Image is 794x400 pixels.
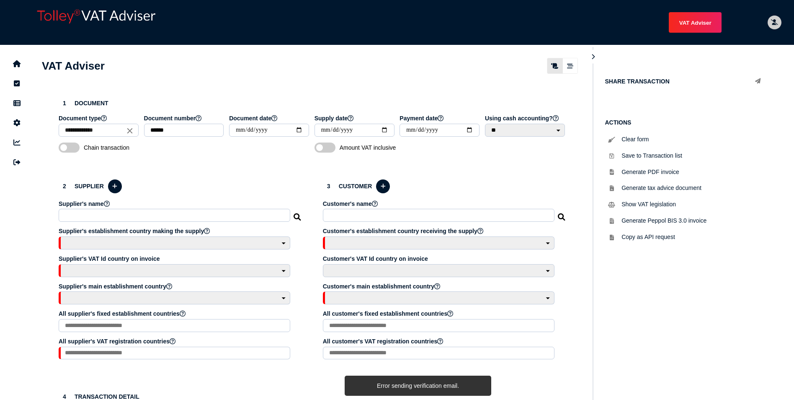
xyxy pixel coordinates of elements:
label: Using cash accounting? [485,115,566,122]
h3: Supplier [59,178,302,195]
i: Email needs to be verified [771,20,778,25]
label: Customer's VAT Id country on invoice [323,255,556,262]
button: Shows a dropdown of VAT Advisor options [669,12,722,33]
h1: Share transaction [605,78,670,85]
label: Supplier's VAT Id country on invoice [59,255,291,262]
button: Insights [8,134,26,151]
div: 1 [59,97,70,109]
mat-button-toggle: Stepper view [562,58,577,73]
label: Document type [59,115,140,122]
label: All customer's VAT registration countries [323,338,556,345]
label: Customer's name [323,200,556,207]
section: Define the seller [50,170,310,374]
button: Sign out [8,153,26,171]
button: Home [8,55,26,73]
label: All supplier's VAT registration countries [59,338,291,345]
button: Tasks [8,75,26,92]
h1: VAT Adviser [42,60,105,73]
label: All customer's fixed establishment countries [323,310,556,317]
label: Supplier's main establishment country [59,283,291,290]
button: Data manager [8,94,26,112]
div: Error sending verification email. [345,376,491,396]
label: Supplier's establishment country making the supply [59,228,291,234]
span: Chain transaction [84,144,172,151]
h3: Document [59,97,566,109]
h1: Actions [605,119,765,126]
h3: Customer [323,178,566,195]
label: Supply date [315,115,396,122]
label: All supplier's fixed establishment countries [59,310,291,317]
button: Add a new customer to the database [376,179,390,193]
i: Search for a dummy customer [558,211,566,218]
button: Hide [586,50,600,64]
label: Document number [144,115,225,122]
i: Search for a dummy seller [294,211,302,218]
div: app logo [34,6,179,39]
menu: navigate products [183,12,722,33]
mat-button-toggle: Classic scrolling page view [547,58,562,73]
span: Amount VAT inclusive [340,144,428,151]
div: 2 [59,180,70,192]
div: 3 [323,180,335,192]
label: Payment date [400,115,481,122]
app-field: Select a document type [59,115,140,143]
button: Manage settings [8,114,26,132]
label: Supplier's name [59,200,291,207]
button: Add a new supplier to the database [108,179,122,193]
i: Close [125,126,134,135]
label: Document date [229,115,310,122]
label: Customer's main establishment country [323,283,556,290]
button: Share transaction [751,75,765,88]
label: Customer's establishment country receiving the supply [323,228,556,234]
